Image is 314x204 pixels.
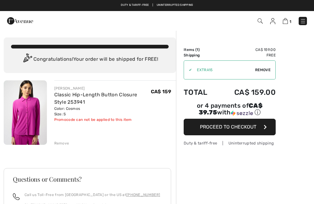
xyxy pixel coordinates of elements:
[217,82,276,103] td: CA$ 159.00
[199,102,262,116] span: CA$ 39.75
[184,103,276,117] div: or 4 payments of with
[13,193,20,200] img: call
[4,80,47,145] img: Classic Hip-Length Button Closure Style 253941
[184,119,276,135] button: Proceed to Checkout
[184,103,276,119] div: or 4 payments ofCA$ 39.75withSezzle Click to learn more about Sezzle
[192,61,255,79] input: Promo code
[184,67,192,73] div: ✔
[7,15,33,27] img: 1ère Avenue
[258,18,263,24] img: Search
[54,92,137,105] a: Classic Hip-Length Button Closure Style 253941
[126,193,160,197] a: [PHONE_NUMBER]
[184,82,217,103] td: Total
[200,124,256,130] span: Proceed to Checkout
[25,192,160,198] p: Call us Toll-Free from [GEOGRAPHIC_DATA] or the US at
[184,47,217,52] td: Items ( )
[255,67,270,73] span: Remove
[11,53,169,66] div: Congratulations! Your order will be shipped for FREE!
[13,176,162,182] h3: Questions or Comments?
[231,110,253,116] img: Sezzle
[54,140,69,146] div: Remove
[54,106,151,117] div: Color: Cosmos Size: S
[184,52,217,58] td: Shipping
[270,18,275,24] img: My Info
[54,117,151,122] div: Promocode can not be applied to this item
[197,48,198,52] span: 1
[54,86,151,91] div: [PERSON_NAME]
[7,17,33,23] a: 1ère Avenue
[283,18,288,24] img: Shopping Bag
[217,52,276,58] td: Free
[283,17,291,25] a: 1
[217,47,276,52] td: CA$ 159.00
[21,53,33,66] img: Congratulation2.svg
[289,19,291,24] span: 1
[151,89,171,94] span: CA$ 159
[184,140,276,146] div: Duty & tariff-free | Uninterrupted shipping
[300,18,306,24] img: Menu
